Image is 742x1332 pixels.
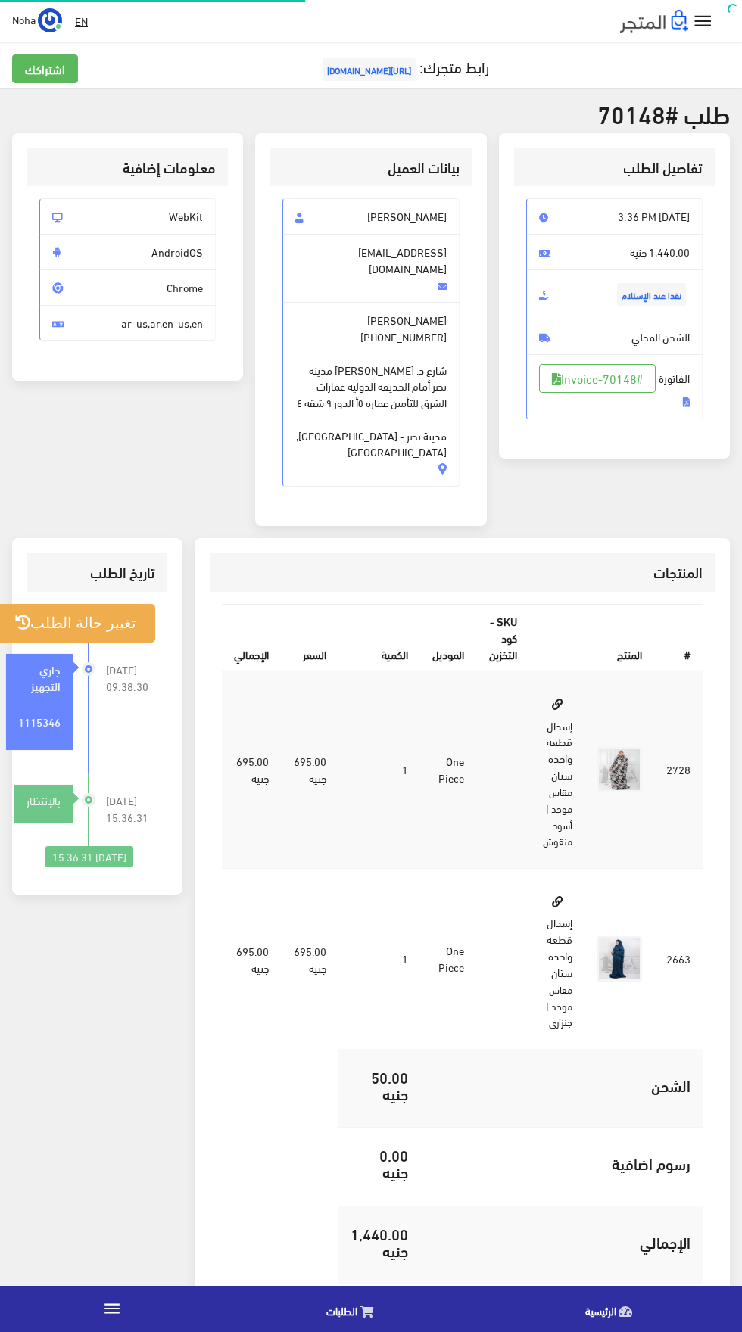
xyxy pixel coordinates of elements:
[39,234,216,270] span: AndroidOS
[360,328,447,345] span: [PHONE_NUMBER]
[75,11,88,30] u: EN
[526,234,703,270] span: 1,440.00 جنيه
[692,11,714,33] i: 
[18,713,61,730] strong: 1115346
[12,10,36,29] span: Noha
[420,869,476,1050] td: One Piece
[295,345,446,460] span: شارع د. [PERSON_NAME] مدينه نصر أمام الحديقه الدوليه عمارات الشرق للتأمين عماره ٥أ الدور ٩ شقه ٤ ...
[39,305,216,341] span: ar-us,ar,en-us,en
[31,661,61,694] strong: جاري التجهيز
[620,10,688,33] img: .
[544,997,572,1032] small: | جنزارى
[549,980,572,1015] small: مقاس موحد
[654,671,703,868] td: 2728
[281,605,338,671] th: السعر
[483,1290,742,1328] a: الرئيسية
[526,198,703,235] span: [DATE] 3:36 PM
[351,1069,408,1102] h5: 50.00 جنيه
[281,869,338,1050] td: 695.00 جنيه
[338,869,420,1050] td: 1
[102,1299,122,1318] i: 
[39,160,216,175] h3: معلومات إضافية
[539,364,656,393] a: #Invoice-70148
[69,8,94,35] a: EN
[323,58,416,81] span: [URL][DOMAIN_NAME]
[224,1290,483,1328] a: الطلبات
[420,671,476,868] td: One Piece
[106,661,156,695] span: [DATE] 09:38:30
[38,8,62,33] img: ...
[282,160,459,175] h3: بيانات العميل
[543,799,572,851] small: | أسود منقوش
[654,869,703,1050] td: 2663
[432,1077,691,1094] h5: الشحن
[12,8,62,32] a: ... Noha
[281,671,338,868] td: 695.00 جنيه
[222,605,281,671] th: اﻹجمالي
[39,269,216,306] span: Chrome
[585,1301,616,1320] span: الرئيسية
[529,671,585,868] td: إسدال قطعه واحده ستان
[338,671,420,868] td: 1
[526,160,703,175] h3: تفاصيل الطلب
[526,319,703,355] span: الشحن المحلي
[617,283,686,306] span: نقدا عند الإستلام
[420,605,476,671] th: الموديل
[319,52,489,80] a: رابط متجرك:[URL][DOMAIN_NAME]
[549,783,572,817] small: مقاس موحد
[432,1234,691,1250] h5: اﻹجمالي
[351,1225,408,1259] h5: 1,440.00 جنيه
[282,234,459,303] span: [EMAIL_ADDRESS][DOMAIN_NAME]
[39,198,216,235] span: WebKit
[39,565,155,580] h3: تاريخ الطلب
[351,1147,408,1180] h5: 0.00 جنيه
[222,671,281,868] td: 695.00 جنيه
[12,100,730,126] h2: طلب #70148
[222,869,281,1050] td: 695.00 جنيه
[12,54,78,83] a: اشتراكك
[282,198,459,235] span: [PERSON_NAME]
[529,605,654,671] th: المنتج
[529,869,585,1050] td: إسدال قطعه واحده ستان
[338,605,420,671] th: الكمية
[432,1155,691,1172] h5: رسوم اضافية
[222,565,703,580] h3: المنتجات
[45,846,133,867] div: [DATE] 15:36:31
[526,354,703,419] span: الفاتورة
[476,605,529,671] th: SKU - كود التخزين
[654,605,703,671] th: #
[106,792,156,826] span: [DATE] 15:36:31
[14,792,73,809] div: بالإنتظار
[282,302,459,487] span: [PERSON_NAME] -
[326,1301,357,1320] span: الطلبات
